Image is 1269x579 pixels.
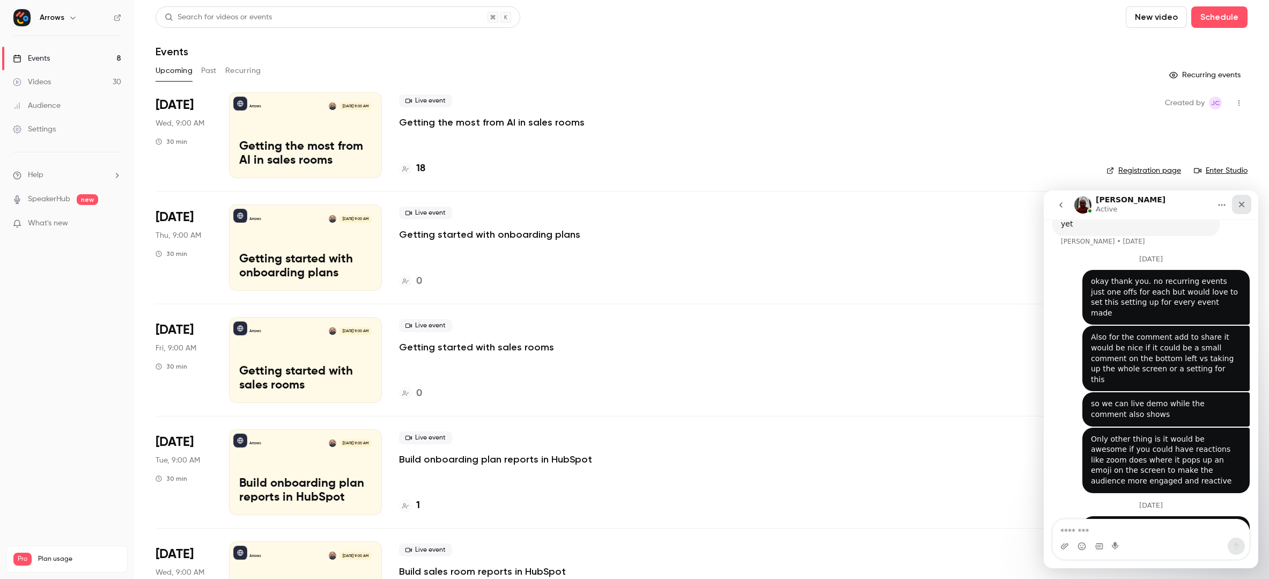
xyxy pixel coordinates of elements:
div: Oct 10 Fri, 9:00 AM (America/Los Angeles) [156,317,212,403]
span: Tue, 9:00 AM [156,455,200,466]
span: [DATE] 9:00 AM [339,439,371,447]
div: Events [13,53,50,64]
img: Shareil Nariman [329,439,336,447]
h4: 18 [416,162,425,176]
h1: Events [156,45,188,58]
iframe: Noticeable Trigger [108,219,121,229]
p: Getting started with onboarding plans [239,253,372,281]
li: help-dropdown-opener [13,170,121,181]
img: Arrows [13,9,31,26]
span: Plan usage [38,555,121,563]
span: Wed, 9:00 AM [156,567,204,578]
button: Recurring [225,62,261,79]
span: new [77,194,98,205]
span: Help [28,170,43,181]
button: Upload attachment [17,351,25,360]
button: Upcoming [156,62,193,79]
span: [DATE] [156,209,194,226]
a: 18 [399,162,425,176]
span: Wed, 9:00 AM [156,118,204,129]
div: 30 min [156,474,187,483]
div: Search for videos or events [165,12,272,23]
h4: 1 [416,499,420,513]
button: Start recording [68,351,77,360]
span: Thu, 9:00 AM [156,230,201,241]
span: [DATE] [156,321,194,339]
div: Oct 14 Tue, 9:00 AM (America/Los Angeles) [156,429,212,515]
img: Shareil Nariman [329,215,336,223]
a: Getting started with onboarding plansArrowsShareil Nariman[DATE] 9:00 AMGetting started with onbo... [229,204,382,290]
p: Getting the most from AI in sales rooms [399,116,585,129]
a: 0 [399,274,422,289]
h4: 0 [416,386,422,401]
span: [DATE] 9:00 AM [339,102,371,110]
div: 30 min [156,137,187,146]
a: Getting started with onboarding plans [399,228,580,241]
p: Arrows [249,553,261,559]
span: What's new [28,218,68,229]
h6: Arrows [40,12,64,23]
span: Fri, 9:00 AM [156,343,196,354]
p: Getting started with sales rooms [239,365,372,393]
a: Getting started with sales roomsArrowsShareil Nariman[DATE] 9:00 AMGetting started with sales rooms [229,317,382,403]
a: Registration page [1106,165,1181,176]
span: [DATE] 9:00 AM [339,327,371,335]
div: 30 min [156,250,187,258]
div: Audience [13,100,61,111]
span: JC [1211,97,1220,109]
p: Arrows [249,328,261,334]
a: Getting the most from AI in sales roomsArrowsShareil Nariman[DATE] 9:00 AMGetting the most from A... [229,92,382,178]
a: 0 [399,386,422,401]
button: Gif picker [51,351,60,360]
span: Live event [399,431,452,444]
a: SpeakerHub [28,194,70,205]
div: 30 min [156,362,187,371]
p: Arrows [249,104,261,109]
button: Schedule [1191,6,1248,28]
span: [DATE] [156,546,194,563]
span: Live event [399,319,452,332]
a: Build onboarding plan reports in HubSpotArrowsShareil Nariman[DATE] 9:00 AMBuild onboarding plan ... [229,429,382,515]
span: [DATE] [156,97,194,114]
div: Also a free text poll would be awesome so we could survey the attendees of what they want to see ... [39,326,206,370]
textarea: Message… [9,329,205,347]
span: Live event [399,207,452,219]
span: Created by [1165,97,1205,109]
a: Getting started with sales rooms [399,341,554,354]
a: Enter Studio [1194,165,1248,176]
a: Build sales room reports in HubSpot [399,565,566,578]
a: 1 [399,499,420,513]
button: Recurring events [1164,67,1248,84]
img: Shareil Nariman [329,327,336,335]
h4: 0 [416,274,422,289]
p: Arrows [249,441,261,446]
span: [DATE] [156,434,194,451]
a: Build onboarding plan reports in HubSpot [399,453,592,466]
